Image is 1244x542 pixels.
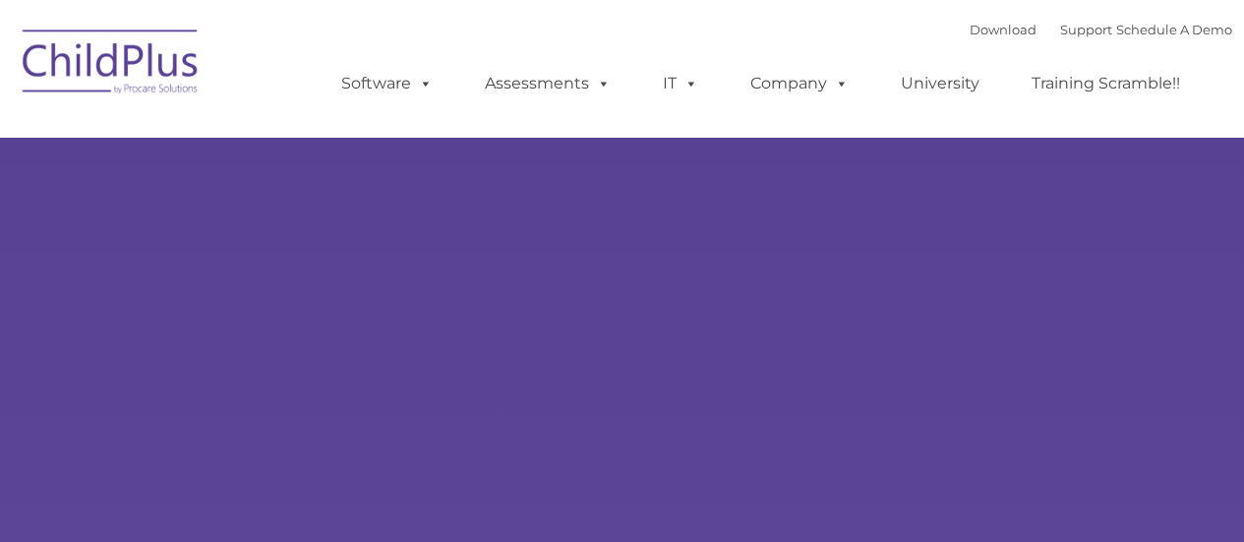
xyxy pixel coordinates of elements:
a: Company [731,64,868,103]
a: Download [970,22,1037,37]
a: IT [643,64,718,103]
a: Assessments [465,64,630,103]
img: ChildPlus by Procare Solutions [13,16,209,114]
a: Schedule A Demo [1116,22,1232,37]
a: University [881,64,999,103]
a: Support [1060,22,1112,37]
a: Training Scramble!! [1012,64,1200,103]
font: | [970,22,1232,37]
a: Software [322,64,452,103]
